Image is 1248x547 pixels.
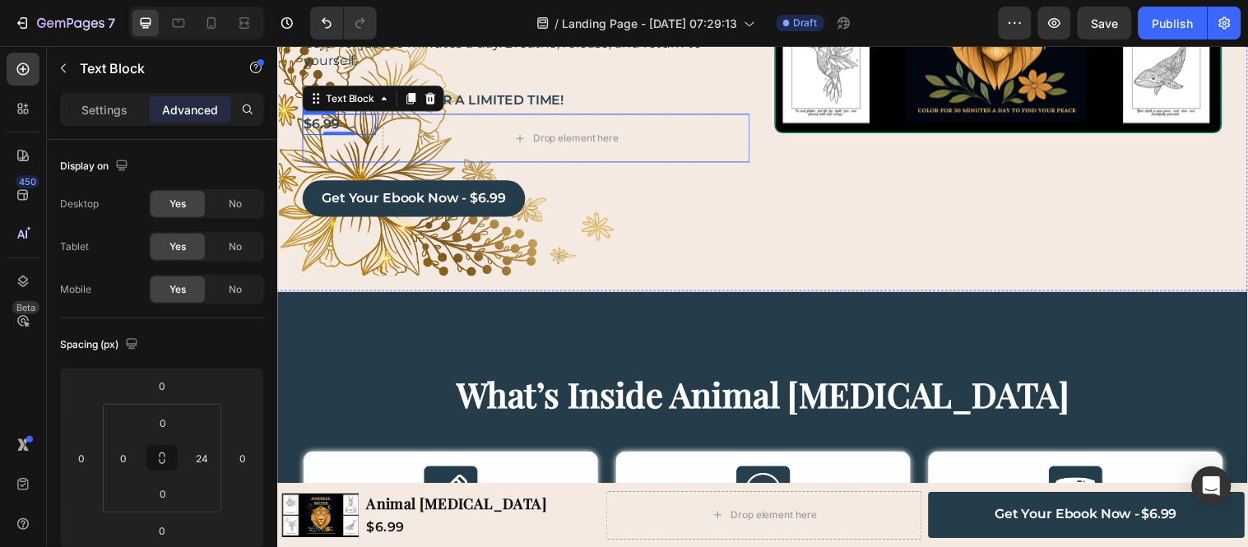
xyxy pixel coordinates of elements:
[1078,7,1132,39] button: Save
[462,471,549,484] div: Drop element here
[80,58,220,78] p: Text Block
[1092,16,1119,30] span: Save
[310,7,377,39] div: Undo/Redo
[1153,15,1194,32] div: Publish
[148,425,206,483] img: gempages_580446242325136302-85ef5e55-2891-403a-bfc5-b43f56e35fcb.png
[554,15,559,32] span: /
[466,425,523,483] img: gempages_580446242325136302-341c5ad1-5075-470c-ab61-6fd78d47b9b1.png
[169,282,186,297] span: Yes
[28,71,80,89] p: $6.99
[261,87,348,100] div: Drop element here
[60,155,132,178] div: Display on
[60,239,89,254] div: Tablet
[81,101,128,118] p: Settings
[47,46,103,61] div: Text Block
[1139,7,1208,39] button: Publish
[60,334,142,356] div: Spacing (px)
[562,15,737,32] span: Landing Page - [DATE] 07:29:13
[877,463,916,490] div: $6.99
[7,7,123,39] button: 7
[169,239,186,254] span: Yes
[111,446,136,471] input: 0px
[229,197,242,211] span: No
[793,16,818,30] span: Draft
[230,446,255,471] input: 0
[229,282,242,297] span: No
[169,197,186,211] span: Yes
[26,44,462,66] div: Rich Text Editor. Editing area: main
[190,446,215,471] input: xl
[146,373,179,398] input: 0
[662,453,984,500] button: get your ebook now -&nbsp;
[60,197,99,211] div: Desktop
[162,101,218,118] p: Advanced
[12,301,39,314] div: Beta
[27,332,962,377] h2: What’s Inside Animal [MEDICAL_DATA]
[146,481,179,506] input: 0px
[46,146,233,164] p: get your ebook now - $6.99
[26,69,81,90] div: Rich Text Editor. Editing area: main
[60,282,91,297] div: Mobile
[730,465,877,489] div: get your ebook now -
[146,518,179,543] input: 0
[16,175,39,188] div: 450
[229,239,242,254] span: No
[26,137,253,174] a: get your ebook now - $6.99
[146,410,179,435] input: 0px
[28,46,460,64] p: AVAILABLE ONLY FOR A LIMITED TIME!
[1192,466,1232,506] div: Open Intercom Messenger
[783,425,841,483] img: gempages_580446242325136302-27b7cab4-38cf-4194-9afc-eb1ad5054d6e.png
[108,13,115,33] p: 7
[69,446,94,471] input: 0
